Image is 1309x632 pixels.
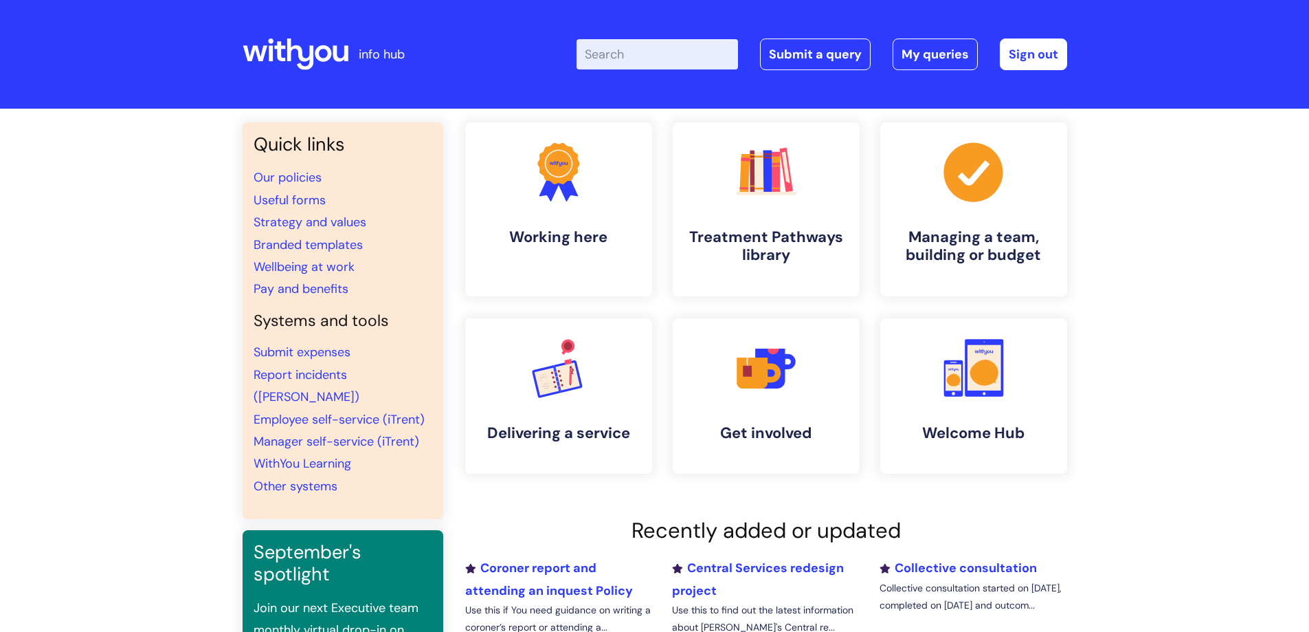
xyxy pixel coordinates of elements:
[254,214,366,230] a: Strategy and values
[254,259,355,275] a: Wellbeing at work
[1000,39,1067,70] a: Sign out
[465,560,633,598] a: Coroner report and attending an inquest Policy
[254,169,322,186] a: Our policies
[684,228,849,265] h4: Treatment Pathways library
[891,424,1056,442] h4: Welcome Hub
[359,43,405,65] p: info hub
[684,424,849,442] h4: Get involved
[673,122,860,296] a: Treatment Pathways library
[254,541,432,586] h3: September's spotlight
[254,455,351,472] a: WithYou Learning
[577,39,738,69] input: Search
[254,281,348,297] a: Pay and benefits
[254,192,326,208] a: Useful forms
[254,133,432,155] h3: Quick links
[880,318,1067,474] a: Welcome Hub
[891,228,1056,265] h4: Managing a team, building or budget
[476,424,641,442] h4: Delivering a service
[254,237,363,253] a: Branded templates
[254,344,350,360] a: Submit expenses
[476,228,641,246] h4: Working here
[254,411,425,428] a: Employee self-service (iTrent)
[465,318,652,474] a: Delivering a service
[880,580,1066,614] p: Collective consultation started on [DATE], completed on [DATE] and outcom...
[254,312,432,331] h4: Systems and tools
[880,560,1037,576] a: Collective consultation
[465,518,1067,543] h2: Recently added or updated
[893,39,978,70] a: My queries
[254,433,419,450] a: Manager self-service (iTrent)
[672,560,844,598] a: Central Services redesign project
[465,122,652,296] a: Working here
[880,122,1067,296] a: Managing a team, building or budget
[254,478,337,494] a: Other systems
[254,367,359,405] a: Report incidents ([PERSON_NAME])
[673,318,860,474] a: Get involved
[760,39,871,70] a: Submit a query
[577,39,1067,70] div: | -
